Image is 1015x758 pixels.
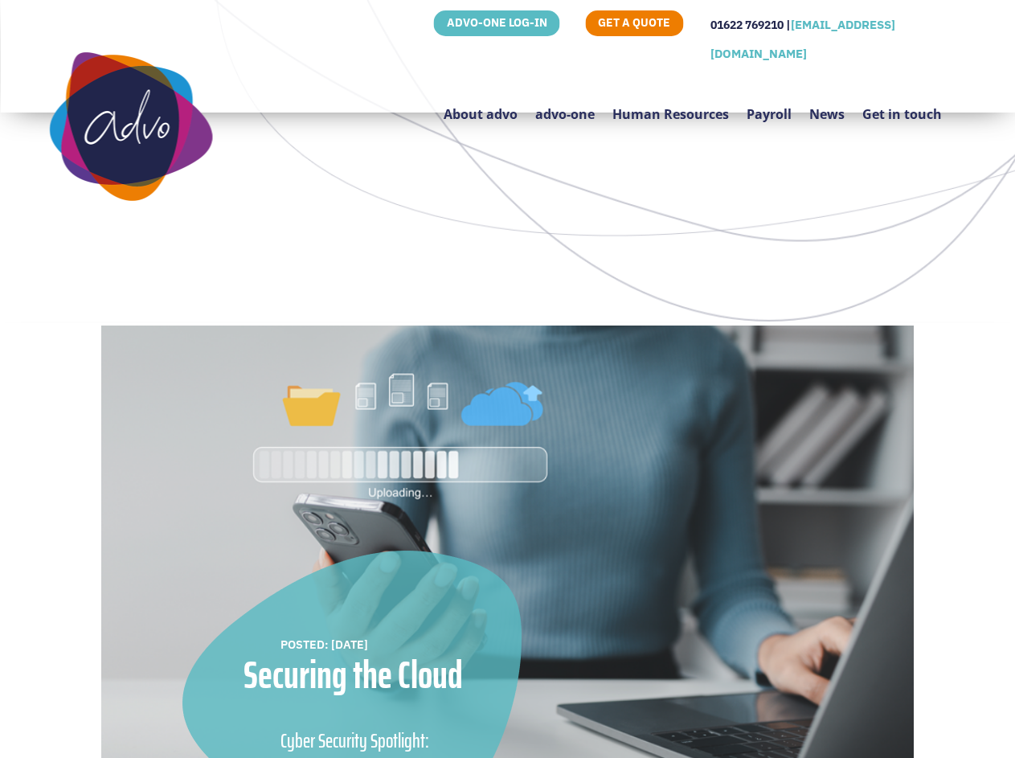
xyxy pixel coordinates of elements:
[535,68,595,145] a: advo-one
[612,68,729,145] a: Human Resources
[710,17,895,61] a: [EMAIL_ADDRESS][DOMAIN_NAME]
[862,68,942,145] a: Get in touch
[444,68,518,145] a: About advo
[585,10,683,36] a: GET A QUOTE
[280,726,443,756] div: Cyber Security Spotlight:
[809,68,845,145] a: News
[747,68,792,145] a: Payroll
[434,10,560,36] a: ADVO-ONE LOG-IN
[710,18,791,32] span: 01622 769210 |
[280,636,484,654] div: POSTED: [DATE]
[223,656,483,694] div: Securing the Cloud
